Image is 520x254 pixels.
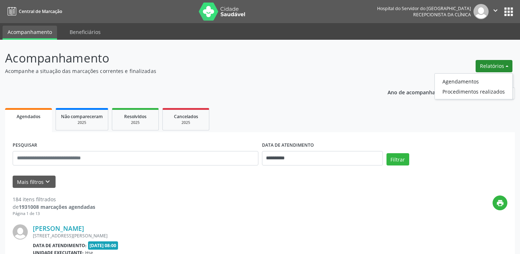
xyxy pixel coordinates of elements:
i: print [496,199,504,207]
div: Hospital do Servidor do [GEOGRAPHIC_DATA] [377,5,471,12]
span: Cancelados [174,113,198,120]
div: de [13,203,95,211]
p: Acompanhe a situação das marcações correntes e finalizadas [5,67,362,75]
div: 2025 [168,120,204,125]
a: Procedimentos realizados [435,86,512,96]
button: Relatórios [476,60,512,72]
img: img [473,4,489,19]
img: img [13,224,28,240]
div: 2025 [61,120,103,125]
div: [STREET_ADDRESS][PERSON_NAME] [33,233,399,239]
span: Recepcionista da clínica [413,12,471,18]
span: Central de Marcação [19,8,62,14]
span: [DATE] 08:00 [88,241,118,250]
button: Mais filtroskeyboard_arrow_down [13,176,56,188]
div: 2025 [117,120,153,125]
b: Data de atendimento: [33,242,87,249]
strong: 1931008 marcações agendadas [19,203,95,210]
button: Filtrar [386,153,409,165]
label: PESQUISAR [13,140,37,151]
button: apps [502,5,515,18]
ul: Relatórios [434,73,513,99]
label: DATA DE ATENDIMENTO [262,140,314,151]
p: Ano de acompanhamento [388,87,451,96]
i:  [491,7,499,14]
button:  [489,4,502,19]
a: Agendamentos [435,76,512,86]
p: Acompanhamento [5,49,362,67]
a: [PERSON_NAME] [33,224,84,232]
a: Beneficiários [65,26,106,38]
div: 184 itens filtrados [13,195,95,203]
a: Acompanhamento [3,26,57,40]
div: Página 1 de 13 [13,211,95,217]
a: Central de Marcação [5,5,62,17]
span: Resolvidos [124,113,147,120]
span: Agendados [17,113,40,120]
button: print [493,195,507,210]
i: keyboard_arrow_down [44,178,52,186]
span: Não compareceram [61,113,103,120]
